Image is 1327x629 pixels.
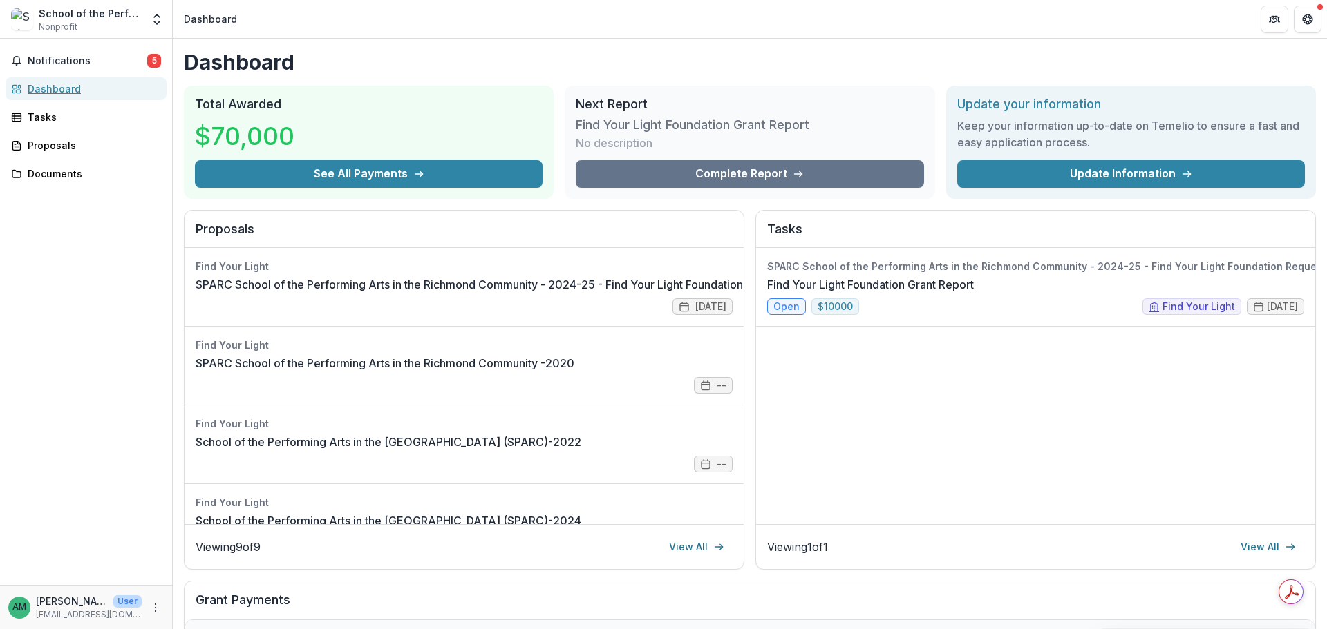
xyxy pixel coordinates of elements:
button: More [147,599,164,616]
button: Get Help [1294,6,1321,33]
p: Viewing 9 of 9 [196,539,261,555]
a: Find Your Light Foundation Grant Report [767,276,974,293]
p: No description [576,135,652,151]
a: School of the Performing Arts in the [GEOGRAPHIC_DATA] (SPARC)-2024 [196,512,581,529]
div: Proposals [28,138,156,153]
a: Complete Report [576,160,923,188]
p: [EMAIL_ADDRESS][DOMAIN_NAME] [36,608,142,621]
h3: Find Your Light Foundation Grant Report [576,117,809,133]
a: SPARC School of the Performing Arts in the Richmond Community - 2024-25 - Find Your Light Foundat... [196,276,856,293]
div: Dashboard [184,12,237,26]
span: 5 [147,54,161,68]
h1: Dashboard [184,50,1316,75]
button: Notifications5 [6,50,167,72]
button: Partners [1261,6,1288,33]
h2: Proposals [196,222,733,248]
a: Proposals [6,134,167,157]
div: Dashboard [28,81,156,96]
h3: $70,000 [195,117,299,155]
div: Tasks [28,110,156,124]
a: Update Information [957,160,1305,188]
a: School of the Performing Arts in the [GEOGRAPHIC_DATA] (SPARC)-2022 [196,434,581,450]
a: Tasks [6,106,167,128]
a: SPARC School of the Performing Arts in the Richmond Community -2020 [196,355,574,371]
h2: Next Report [576,97,923,112]
img: School of the Performing Arts in the Richmond Community (SPARC) [11,8,33,30]
button: See All Payments [195,160,543,188]
span: Nonprofit [39,21,77,33]
p: User [113,595,142,608]
div: Documents [28,166,156,181]
h3: Keep your information up-to-date on Temelio to ensure a fast and easy application process. [957,117,1305,151]
p: [PERSON_NAME] [36,594,108,608]
a: View All [661,536,733,558]
a: Dashboard [6,77,167,100]
h2: Total Awarded [195,97,543,112]
a: View All [1232,536,1304,558]
p: Viewing 1 of 1 [767,539,828,555]
div: Amanda Mullins [12,603,26,612]
h2: Grant Payments [196,592,1304,619]
div: School of the Performing Arts in the [GEOGRAPHIC_DATA] (SPARC) [39,6,142,21]
button: Open entity switcher [147,6,167,33]
nav: breadcrumb [178,9,243,29]
span: Notifications [28,55,147,67]
a: Documents [6,162,167,185]
h2: Tasks [767,222,1304,248]
h2: Update your information [957,97,1305,112]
